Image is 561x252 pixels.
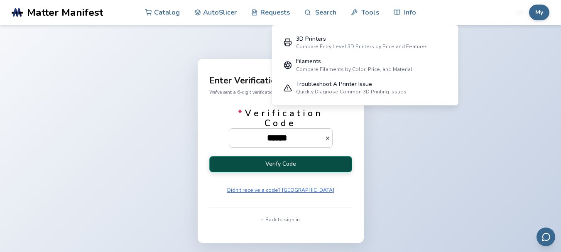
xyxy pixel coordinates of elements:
[296,66,412,72] div: Compare Filaments by Color, Price, and Material
[529,5,549,20] button: My
[209,156,352,172] button: Verify Code
[258,214,303,225] button: ← Back to sign in
[296,81,407,88] div: Troubleshoot A Printer Issue
[296,36,428,42] div: 3D Printers
[296,89,407,95] div: Quickly Diagnose Common 3D Printing Issues
[278,31,452,54] a: 3D PrintersCompare Entry Level 3D Printers by Price and Features
[27,7,103,18] span: Matter Manifest
[296,58,412,65] div: Filaments
[537,228,555,246] button: Send feedback via email
[229,108,333,147] label: Verification Code
[229,129,325,147] input: *Verification Code
[278,54,452,77] a: FilamentsCompare Filaments by Color, Price, and Material
[296,44,428,49] div: Compare Entry Level 3D Printers by Price and Features
[224,184,337,196] button: Didn't receive a code? [GEOGRAPHIC_DATA]
[278,76,452,99] a: Troubleshoot A Printer IssueQuickly Diagnose Common 3D Printing Issues
[209,88,352,97] p: We've sent a 6-digit verification code to m***@[DOMAIN_NAME]
[209,76,352,85] p: Enter Verification Code
[325,135,333,141] button: *Verification Code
